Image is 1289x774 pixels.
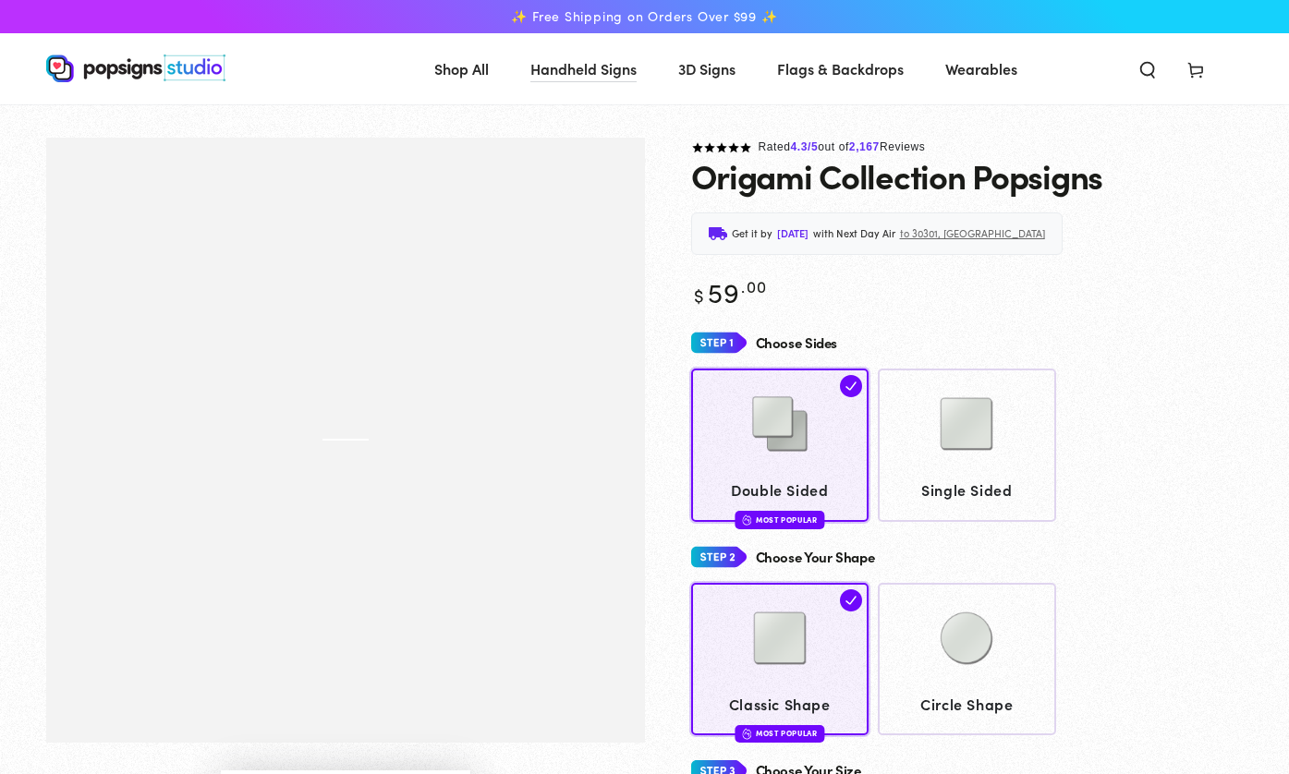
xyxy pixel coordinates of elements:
img: fire.svg [742,514,751,526]
span: Circle Shape [887,691,1048,718]
a: Classic Shape Classic Shape Most Popular [691,583,869,735]
span: ✨ Free Shipping on Orders Over $99 ✨ [511,8,777,25]
img: Classic Shape [734,592,826,684]
span: /5 [808,140,818,153]
img: fire.svg [742,727,751,740]
span: Classic Shape [699,691,860,718]
span: Handheld Signs [530,55,637,82]
span: 4.3 [791,140,808,153]
span: Rated out of Reviews [759,140,926,153]
span: [DATE] [777,224,809,243]
span: Wearables [945,55,1017,82]
a: Flags & Backdrops [763,44,918,93]
a: Shop All [420,44,503,93]
span: to 30301, [GEOGRAPHIC_DATA] [900,224,1045,243]
a: Circle Shape Circle Shape [878,583,1056,735]
a: Handheld Signs [517,44,651,93]
span: Get it by [732,224,772,243]
span: Flags & Backdrops [777,55,904,82]
img: Popsigns Studio [46,54,225,82]
span: $ [694,282,705,308]
h4: Choose Your Shape [756,550,875,565]
summary: Search our site [1124,48,1172,89]
img: Single Sided [920,378,1013,470]
img: Circle Shape [920,592,1013,684]
sup: .00 [741,274,767,297]
span: 2,167 [849,140,880,153]
img: Step 1 [691,326,747,360]
h1: Origami Collection Popsigns [691,157,1103,194]
img: Step 2 [691,540,747,574]
img: check.svg [840,589,862,611]
span: Single Sided [887,477,1048,503]
span: 3D Signs [678,55,736,82]
div: Most Popular [735,725,824,743]
span: with Next Day Air [813,224,895,243]
div: Most Popular [735,511,824,528]
a: Single Sided Single Sided [878,369,1056,521]
span: Double Sided [699,477,860,503]
img: check.svg [840,375,862,397]
span: Shop All [434,55,489,82]
h4: Choose Sides [756,335,838,351]
a: 3D Signs [664,44,749,93]
bdi: 59 [691,272,768,310]
a: Double Sided Double Sided Most Popular [691,369,869,521]
img: Double Sided [734,378,826,470]
a: Wearables [931,44,1031,93]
